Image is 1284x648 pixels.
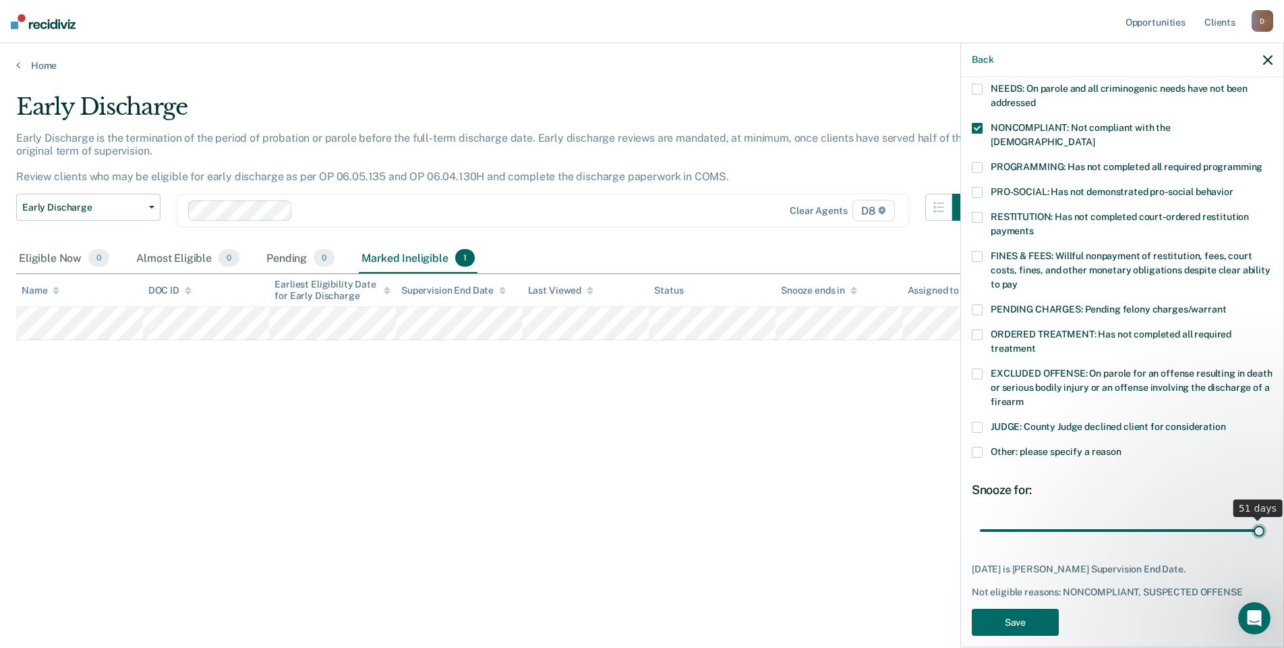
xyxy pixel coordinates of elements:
[11,14,76,29] img: Recidiviz
[455,249,475,267] span: 1
[1238,602,1271,634] iframe: Intercom live chat
[401,285,506,296] div: Supervision End Date
[781,285,857,296] div: Snooze ends in
[654,285,683,296] div: Status
[264,244,337,273] div: Pending
[1233,500,1283,517] div: 51 days
[991,250,1271,290] span: FINES & FEES: Willful nonpayment of restitution, fees, court costs, fines, and other monetary obl...
[908,285,971,296] div: Assigned to
[16,93,979,132] div: Early Discharge
[16,244,112,273] div: Eligible Now
[972,483,1273,497] div: Snooze for:
[359,244,477,273] div: Marked Ineligible
[972,587,1273,598] div: Not eligible reasons: NONCOMPLIANT, SUSPECTED OFFENSE
[148,285,192,296] div: DOC ID
[134,244,242,273] div: Almost Eligible
[991,329,1231,354] span: ORDERED TREATMENT: Has not completed all required treatment
[991,83,1248,108] span: NEEDS: On parole and all criminogenic needs have not been addressed
[991,186,1233,197] span: PRO-SOCIAL: Has not demonstrated pro-social behavior
[528,285,593,296] div: Last Viewed
[22,202,144,213] span: Early Discharge
[991,161,1262,172] span: PROGRAMMING: Has not completed all required programming
[972,609,1059,637] button: Save
[991,304,1226,315] span: PENDING CHARGES: Pending felony charges/warrant
[22,285,59,296] div: Name
[314,249,334,267] span: 0
[274,279,390,302] div: Earliest Eligibility Date for Early Discharge
[218,249,239,267] span: 0
[972,54,993,65] button: Back
[1252,10,1273,32] div: D
[991,211,1249,236] span: RESTITUTION: Has not completed court-ordered restitution payments
[88,249,109,267] span: 0
[790,205,847,217] div: Clear agents
[991,368,1272,407] span: EXCLUDED OFFENSE: On parole for an offense resulting in death or serious bodily injury or an offe...
[16,59,1268,72] a: Home
[16,132,974,184] p: Early Discharge is the termination of the period of probation or parole before the full-term disc...
[991,122,1171,147] span: NONCOMPLIANT: Not compliant with the [DEMOGRAPHIC_DATA]
[991,446,1121,457] span: Other: please specify a reason
[972,564,1273,575] div: [DATE] is [PERSON_NAME] Supervision End Date.
[991,421,1226,432] span: JUDGE: County Judge declined client for consideration
[852,200,895,221] span: D8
